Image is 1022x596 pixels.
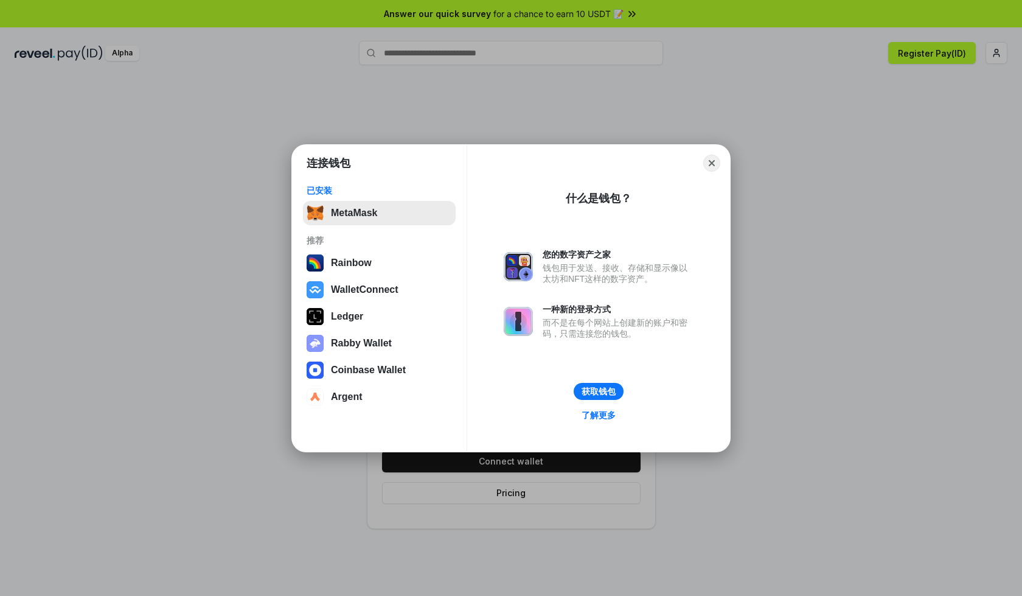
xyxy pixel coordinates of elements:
[307,388,324,405] img: svg+xml,%3Csvg%20width%3D%2228%22%20height%3D%2228%22%20viewBox%3D%220%200%2028%2028%22%20fill%3D...
[582,410,616,421] div: 了解更多
[307,185,452,196] div: 已安装
[504,307,533,336] img: svg+xml,%3Csvg%20xmlns%3D%22http%3A%2F%2Fwww.w3.org%2F2000%2Fsvg%22%20fill%3D%22none%22%20viewBox...
[307,281,324,298] img: svg+xml,%3Csvg%20width%3D%2228%22%20height%3D%2228%22%20viewBox%3D%220%200%2028%2028%22%20fill%3D...
[543,249,693,260] div: 您的数字资产之家
[303,278,456,302] button: WalletConnect
[543,262,693,284] div: 钱包用于发送、接收、存储和显示像以太坊和NFT这样的数字资产。
[331,391,363,402] div: Argent
[307,362,324,379] img: svg+xml,%3Csvg%20width%3D%2228%22%20height%3D%2228%22%20viewBox%3D%220%200%2028%2028%22%20fill%3D...
[303,251,456,275] button: Rainbow
[303,201,456,225] button: MetaMask
[331,365,406,376] div: Coinbase Wallet
[331,208,377,219] div: MetaMask
[543,317,693,339] div: 而不是在每个网站上创建新的账户和密码，只需连接您的钱包。
[303,331,456,356] button: Rabby Wallet
[574,407,623,423] a: 了解更多
[331,284,398,295] div: WalletConnect
[543,304,693,315] div: 一种新的登录方式
[303,304,456,329] button: Ledger
[307,335,324,352] img: svg+xml,%3Csvg%20xmlns%3D%22http%3A%2F%2Fwww.w3.org%2F2000%2Fsvg%22%20fill%3D%22none%22%20viewBox...
[303,385,456,409] button: Argent
[582,386,616,397] div: 获取钱包
[307,235,452,246] div: 推荐
[331,338,392,349] div: Rabby Wallet
[566,191,631,206] div: 什么是钱包？
[307,156,350,170] h1: 连接钱包
[307,308,324,325] img: svg+xml,%3Csvg%20xmlns%3D%22http%3A%2F%2Fwww.w3.org%2F2000%2Fsvg%22%20width%3D%2228%22%20height%3...
[703,155,720,172] button: Close
[307,205,324,222] img: svg+xml,%3Csvg%20fill%3D%22none%22%20height%3D%2233%22%20viewBox%3D%220%200%2035%2033%22%20width%...
[331,311,363,322] div: Ledger
[303,358,456,382] button: Coinbase Wallet
[331,258,372,268] div: Rainbow
[504,252,533,281] img: svg+xml,%3Csvg%20xmlns%3D%22http%3A%2F%2Fwww.w3.org%2F2000%2Fsvg%22%20fill%3D%22none%22%20viewBox...
[574,383,624,400] button: 获取钱包
[307,254,324,272] img: svg+xml,%3Csvg%20width%3D%22120%22%20height%3D%22120%22%20viewBox%3D%220%200%20120%20120%22%20fil...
